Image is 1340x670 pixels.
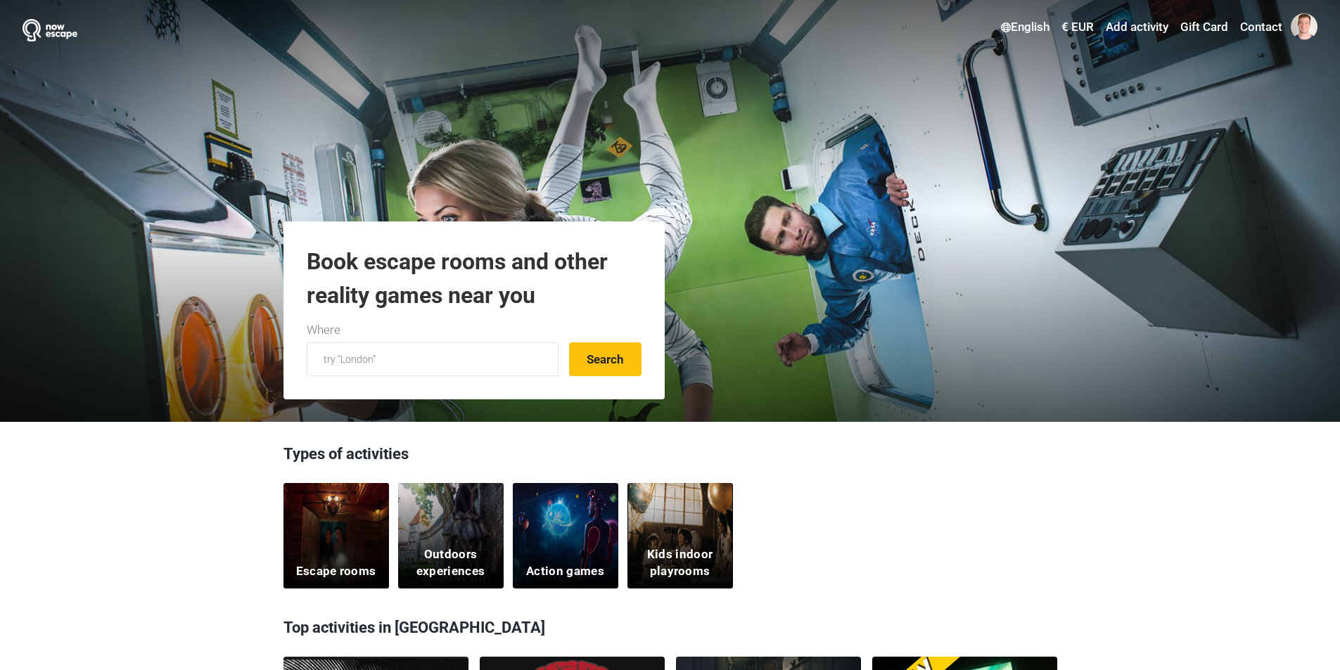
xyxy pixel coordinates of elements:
a: Kids indoor playrooms [627,483,733,588]
h5: Action games [526,563,604,580]
img: Nowescape logo [23,19,77,41]
h3: Top activities in [GEOGRAPHIC_DATA] [283,610,1057,646]
h5: Outdoors experiences [407,546,494,580]
h1: Book escape rooms and other reality games near you [307,245,642,312]
h5: Escape rooms [296,563,376,580]
a: € EUR [1058,15,1097,40]
button: Search [569,342,642,376]
h3: Types of activities [283,443,1057,472]
h5: Kids indoor playrooms [636,546,724,580]
a: English [997,15,1053,40]
a: Escape rooms [283,483,389,588]
label: Where [307,321,340,340]
input: try “London” [307,342,559,376]
a: Action games [513,483,618,588]
img: English [1001,22,1011,32]
a: Add activity [1102,15,1172,40]
a: Contact [1237,15,1286,40]
a: Gift Card [1177,15,1232,40]
a: Outdoors experiences [398,483,504,588]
